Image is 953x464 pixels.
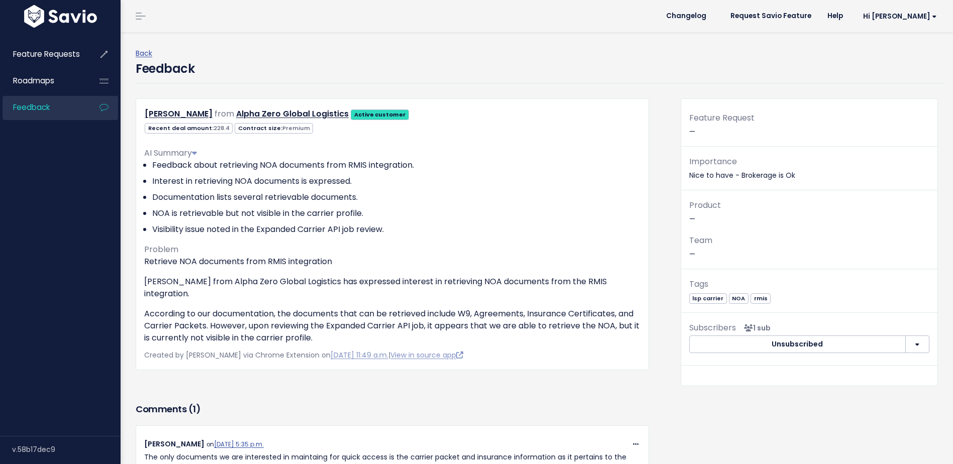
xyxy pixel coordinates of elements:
a: rmis [751,293,771,303]
span: 228.4 [214,124,230,132]
button: Unsubscribed [689,335,906,354]
p: [PERSON_NAME] from Alpha Zero Global Logistics has expressed interest in retrieving NOA documents... [144,276,641,300]
span: Importance [689,156,737,167]
a: [PERSON_NAME] [145,108,213,120]
span: Subscribers [689,322,736,333]
li: Visibility issue noted in the Expanded Carrier API job review. [152,223,641,236]
a: Feature Requests [3,43,83,66]
span: <p><strong>Subscribers</strong><br><br> - Angie Prada<br> </p> [740,323,771,333]
a: Feedback [3,96,83,119]
span: AI Summary [144,147,197,159]
span: Changelog [666,13,706,20]
strong: Active customer [354,110,406,119]
div: v.58b17dec9 [12,436,121,462]
a: Hi [PERSON_NAME] [851,9,945,24]
p: — [689,234,929,261]
p: Retrieve NOA documents from RMIS integration [144,256,641,268]
span: [PERSON_NAME] [144,439,204,449]
span: Feature Requests [13,49,80,59]
span: Hi [PERSON_NAME] [863,13,937,20]
span: rmis [751,293,771,304]
a: Roadmaps [3,69,83,92]
span: on [206,440,264,448]
span: lsp carrier [689,293,727,304]
span: NOA [729,293,749,304]
span: Roadmaps [13,75,54,86]
li: Documentation lists several retrievable documents. [152,191,641,203]
img: logo-white.9d6f32f41409.svg [22,5,99,28]
a: Help [819,9,851,24]
span: Tags [689,278,708,290]
a: NOA [729,293,749,303]
p: — [689,198,929,225]
a: Request Savio Feature [722,9,819,24]
span: 1 [192,403,196,415]
p: According to our documentation, the documents that can be retrieved include W9, Agreements, Insur... [144,308,641,344]
span: from [215,108,234,120]
span: Contract size: [235,123,313,134]
a: Back [136,48,152,58]
a: View in source app [390,350,463,360]
a: Alpha Zero Global Logistics [236,108,349,120]
div: — [681,111,937,147]
span: Feedback [13,102,50,112]
span: Premium [282,124,310,132]
h3: Comments ( ) [136,402,649,416]
span: Problem [144,244,178,255]
a: [DATE] 5:35 p.m. [214,440,264,448]
li: NOA is retrievable but not visible in the carrier profile. [152,207,641,219]
span: Team [689,235,712,246]
a: lsp carrier [689,293,727,303]
span: Feature Request [689,112,755,124]
li: Feedback about retrieving NOA documents from RMIS integration. [152,159,641,171]
span: Recent deal amount: [145,123,233,134]
span: Product [689,199,721,211]
a: [DATE] 11:49 a.m. [331,350,388,360]
h4: Feedback [136,60,194,78]
span: Created by [PERSON_NAME] via Chrome Extension on | [144,350,463,360]
li: Interest in retrieving NOA documents is expressed. [152,175,641,187]
p: Nice to have - Brokerage is Ok [689,155,929,182]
